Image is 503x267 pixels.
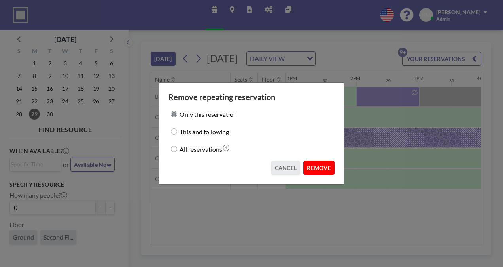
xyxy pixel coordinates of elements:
h3: Remove repeating reservation [168,92,335,102]
label: This and following [180,126,229,137]
label: All reservations [180,143,222,154]
button: CANCEL [271,161,301,175]
label: Only this reservation [180,109,237,120]
button: REMOVE [303,161,335,175]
